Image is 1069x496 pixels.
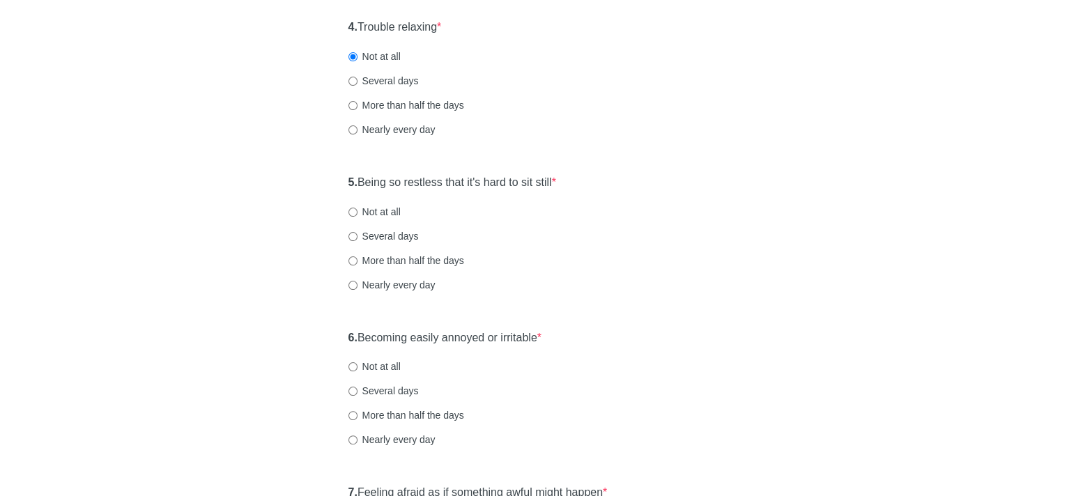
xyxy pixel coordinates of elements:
input: More than half the days [348,411,357,420]
label: Becoming easily annoyed or irritable [348,330,542,346]
label: Several days [348,229,419,243]
input: Nearly every day [348,435,357,444]
input: More than half the days [348,101,357,110]
input: Nearly every day [348,125,357,134]
label: Not at all [348,205,401,219]
strong: 6. [348,332,357,343]
label: Being so restless that it's hard to sit still [348,175,556,191]
input: Several days [348,232,357,241]
label: Trouble relaxing [348,20,442,36]
input: Not at all [348,208,357,217]
input: Several days [348,387,357,396]
label: More than half the days [348,408,464,422]
input: Not at all [348,362,357,371]
label: Nearly every day [348,278,436,292]
strong: 5. [348,176,357,188]
label: Not at all [348,49,401,63]
label: Several days [348,74,419,88]
label: Not at all [348,359,401,373]
label: Several days [348,384,419,398]
input: More than half the days [348,256,357,265]
strong: 4. [348,21,357,33]
label: Nearly every day [348,123,436,137]
input: Nearly every day [348,281,357,290]
label: Nearly every day [348,433,436,447]
input: Not at all [348,52,357,61]
label: More than half the days [348,254,464,268]
input: Several days [348,77,357,86]
label: More than half the days [348,98,464,112]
